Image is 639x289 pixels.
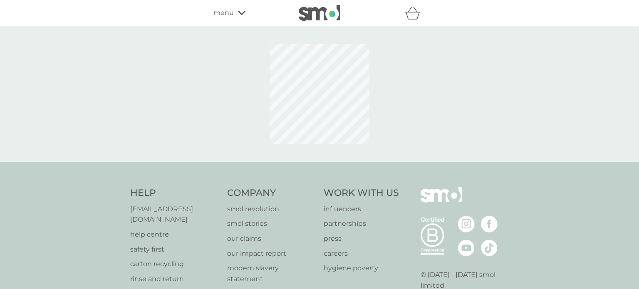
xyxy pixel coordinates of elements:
[213,7,234,18] span: menu
[405,5,426,21] div: basket
[324,187,399,200] h4: Work With Us
[324,204,399,215] a: influencers
[458,216,475,232] img: visit the smol Instagram page
[324,218,399,229] a: partnerships
[130,204,219,225] a: [EMAIL_ADDRESS][DOMAIN_NAME]
[130,244,219,255] a: safety first
[324,233,399,244] a: press
[458,240,475,256] img: visit the smol Youtube page
[324,248,399,259] a: careers
[324,263,399,274] a: hygiene poverty
[227,263,316,284] a: modern slavery statement
[227,204,316,215] a: smol revolution
[130,229,219,240] a: help centre
[227,233,316,244] a: our claims
[130,259,219,269] a: carton recycling
[130,274,219,284] a: rinse and return
[227,218,316,229] a: smol stories
[481,240,498,256] img: visit the smol Tiktok page
[130,187,219,200] h4: Help
[227,248,316,259] a: our impact report
[299,5,340,21] img: smol
[481,216,498,232] img: visit the smol Facebook page
[227,187,316,200] h4: Company
[421,187,462,215] img: smol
